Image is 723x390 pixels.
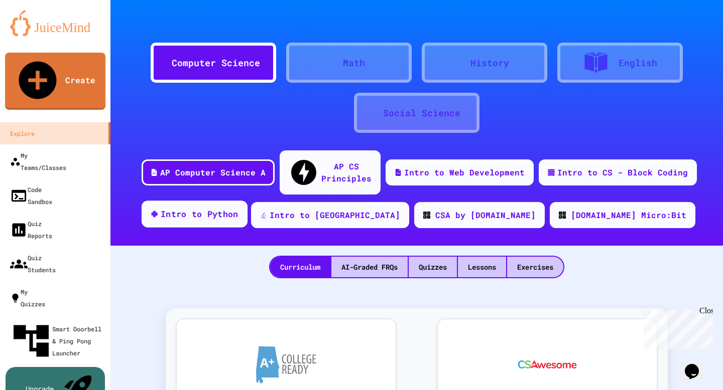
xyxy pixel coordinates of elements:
iframe: chat widget [681,350,713,380]
div: Explore [10,127,35,139]
a: Create [5,53,105,110]
div: Social Science [383,106,460,120]
div: Chat with us now!Close [4,4,69,64]
div: My Quizzes [10,286,45,310]
div: AP Computer Science A [160,166,266,178]
div: Smart Doorbell & Ping Pong Launcher [10,320,106,362]
div: Intro to Python [161,208,238,221]
div: Quiz Reports [10,218,52,242]
div: AI-Graded FRQs [331,257,408,277]
div: Intro to [GEOGRAPHIC_DATA] [270,209,400,221]
div: Computer Science [172,56,260,70]
div: Curriculum [270,257,330,277]
div: Intro to CS - Block Coding [557,166,688,178]
div: My Teams/Classes [10,149,66,173]
img: A+ College Ready [256,346,316,383]
div: [DOMAIN_NAME] Micro:Bit [571,209,686,221]
div: Intro to Web Development [404,166,525,178]
img: CODE_logo_RGB.png [559,212,566,219]
div: Quizzes [409,257,457,277]
img: logo-orange.svg [10,10,100,36]
iframe: chat widget [640,306,713,349]
div: Exercises [507,257,563,277]
div: Lessons [458,257,506,277]
div: AP CS Principles [321,160,372,184]
div: Math [343,56,365,70]
div: Quiz Students [10,252,56,276]
div: English [619,56,657,70]
img: CODE_logo_RGB.png [423,212,430,219]
div: History [470,56,509,70]
div: Code Sandbox [10,183,52,208]
div: CSA by [DOMAIN_NAME] [435,209,536,221]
